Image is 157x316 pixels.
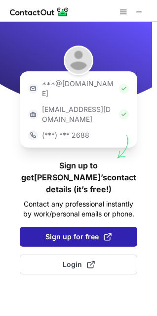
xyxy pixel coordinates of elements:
[20,227,137,247] button: Sign up for free
[20,255,137,274] button: Login
[28,84,38,94] img: https://contactout.com/extension/app/static/media/login-email-icon.f64bce713bb5cd1896fef81aa7b14a...
[42,79,115,99] p: ***@[DOMAIN_NAME]
[28,109,38,119] img: https://contactout.com/extension/app/static/media/login-work-icon.638a5007170bc45168077fde17b29a1...
[20,159,137,195] h1: Sign up to get [PERSON_NAME]’s contact details (it’s free!)
[28,130,38,140] img: https://contactout.com/extension/app/static/media/login-phone-icon.bacfcb865e29de816d437549d7f4cb...
[20,199,137,219] p: Contact any professional instantly by work/personal emails or phone.
[119,109,129,119] img: Check Icon
[10,6,69,18] img: ContactOut v5.3.10
[63,260,95,269] span: Login
[119,84,129,94] img: Check Icon
[42,105,115,124] p: [EMAIL_ADDRESS][DOMAIN_NAME]
[64,46,93,75] img: jitender Y.
[45,232,112,242] span: Sign up for free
